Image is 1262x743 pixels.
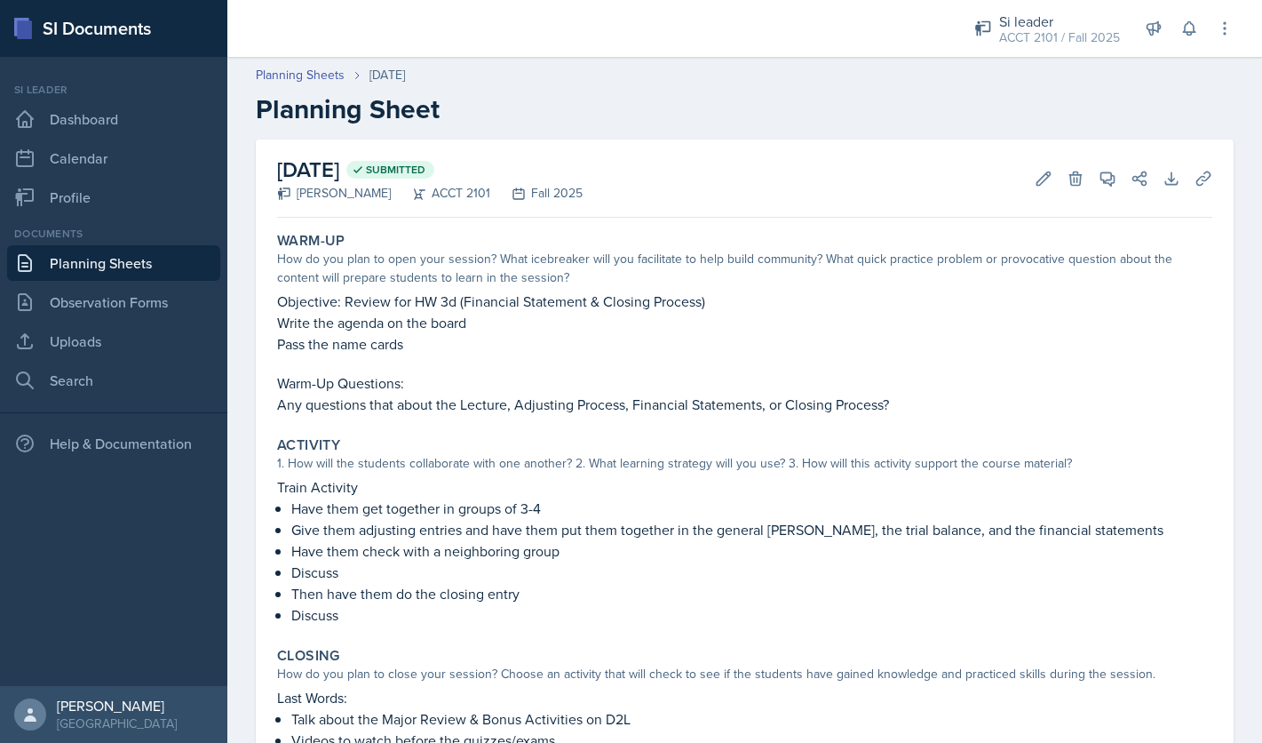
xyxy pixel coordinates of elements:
[277,454,1212,473] div: 1. How will the students collaborate with one another? 2. What learning strategy will you use? 3....
[7,284,220,320] a: Observation Forms
[999,11,1120,32] div: Si leader
[7,180,220,215] a: Profile
[291,562,1212,583] p: Discuss
[291,604,1212,626] p: Discuss
[277,476,1212,498] p: Train Activity
[277,436,340,454] label: Activity
[7,426,220,461] div: Help & Documentation
[7,226,220,242] div: Documents
[277,184,391,203] div: [PERSON_NAME]
[277,687,1212,708] p: Last Words:
[277,647,340,665] label: Closing
[7,245,220,281] a: Planning Sheets
[369,66,405,84] div: [DATE]
[366,163,425,177] span: Submitted
[57,715,177,732] div: [GEOGRAPHIC_DATA]
[277,394,1212,415] p: Any questions that about the Lecture, Adjusting Process, Financial Statements, or Closing Process?
[7,82,220,98] div: Si leader
[277,250,1212,287] div: How do you plan to open your session? What icebreaker will you facilitate to help build community...
[291,519,1212,540] p: Give them adjusting entries and have them put them together in the general [PERSON_NAME], the tri...
[291,708,1212,730] p: Talk about the Major Review & Bonus Activities on D2L
[277,665,1212,683] div: How do you plan to close your session? Choose an activity that will check to see if the students ...
[391,184,490,203] div: ACCT 2101
[999,28,1120,47] div: ACCT 2101 / Fall 2025
[277,372,1212,394] p: Warm-Up Questions:
[7,140,220,176] a: Calendar
[291,498,1212,519] p: Have them get together in groups of 3-4
[256,66,345,84] a: Planning Sheets
[291,583,1212,604] p: Then have them do the closing entry
[256,93,1234,125] h2: Planning Sheet
[277,154,583,186] h2: [DATE]
[277,333,1212,355] p: Pass the name cards
[7,101,220,137] a: Dashboard
[291,540,1212,562] p: Have them check with a neighboring group
[7,324,220,359] a: Uploads
[277,312,1212,333] p: Write the agenda on the board
[277,232,345,250] label: Warm-Up
[57,697,177,715] div: [PERSON_NAME]
[7,363,220,398] a: Search
[490,184,583,203] div: Fall 2025
[277,291,1212,312] p: Objective: Review for HW 3d (Financial Statement & Closing Process)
